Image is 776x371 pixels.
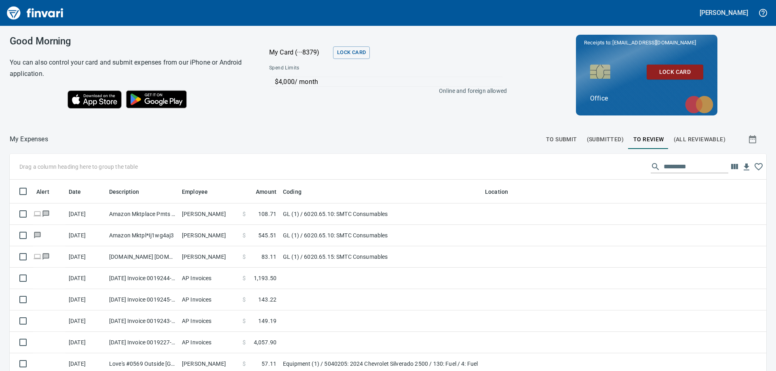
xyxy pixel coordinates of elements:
span: 57.11 [261,360,276,368]
td: [DATE] [65,289,106,310]
button: Lock Card [647,65,703,80]
p: My Card (···8379) [269,48,330,57]
span: $ [242,317,246,325]
span: Lock Card [653,67,697,77]
td: [DATE] Invoice 0019244-IN from Highway Specialties LLC (1-10458) [106,268,179,289]
span: Location [485,187,519,197]
td: Amazon Mktpl*Ij1wg4aj3 [106,225,179,246]
td: AP Invoices [179,310,239,332]
span: To Submit [546,134,577,145]
p: Office [590,94,703,103]
span: $ [242,274,246,282]
td: [DOMAIN_NAME] [DOMAIN_NAME][URL] WA [106,246,179,268]
h5: [PERSON_NAME] [700,8,748,17]
span: $ [242,360,246,368]
td: AP Invoices [179,268,239,289]
span: Spend Limits [269,64,402,72]
span: Employee [182,187,208,197]
span: Alert [36,187,49,197]
td: AP Invoices [179,332,239,353]
span: Has messages [33,233,42,238]
td: [DATE] Invoice 0019227-IN from Highway Specialties LLC (1-10458) [106,332,179,353]
span: 1,193.50 [254,274,276,282]
h3: Good Morning [10,36,249,47]
td: Amazon Mktplace Pmts [DOMAIN_NAME][URL] WA [106,203,179,225]
button: Show transactions within a particular date range [740,130,766,149]
span: Date [69,187,92,197]
button: Choose columns to display [728,161,740,173]
td: [DATE] [65,268,106,289]
span: Has messages [42,254,50,259]
span: Coding [283,187,302,197]
button: Click to remember these column choices [753,161,765,173]
span: Date [69,187,81,197]
p: Receipts to: [584,39,709,47]
td: [DATE] [65,225,106,246]
span: Description [109,187,139,197]
span: Description [109,187,150,197]
td: GL (1) / 6020.65.15: SMTC Consumables [280,246,482,268]
span: [EMAIL_ADDRESS][DOMAIN_NAME] [612,39,696,46]
p: Online and foreign allowed [263,87,507,95]
h6: You can also control your card and submit expenses from our iPhone or Android application. [10,57,249,80]
span: $ [242,253,246,261]
span: 83.11 [261,253,276,261]
td: [DATE] Invoice 0019245-IN from Highway Specialties LLC (1-10458) [106,289,179,310]
span: To Review [633,134,664,145]
p: My Expenses [10,134,48,144]
td: [PERSON_NAME] [179,203,239,225]
span: 149.19 [258,317,276,325]
span: $ [242,338,246,346]
img: Download on the App Store [67,90,122,109]
td: [DATE] [65,332,106,353]
td: GL (1) / 6020.65.10: SMTC Consumables [280,203,482,225]
span: Employee [182,187,218,197]
span: $ [242,210,246,218]
span: Amount [245,187,276,197]
span: (All Reviewable) [674,134,725,145]
span: Lock Card [337,48,366,57]
button: [PERSON_NAME] [698,6,750,19]
nav: breadcrumb [10,134,48,144]
td: GL (1) / 6020.65.10: SMTC Consumables [280,225,482,246]
span: Location [485,187,508,197]
span: 4,057.90 [254,338,276,346]
span: Has messages [42,211,50,216]
span: Amount [256,187,276,197]
span: 545.51 [258,231,276,239]
span: Online transaction [33,254,42,259]
span: (Submitted) [587,134,624,145]
span: 143.22 [258,296,276,304]
td: [DATE] [65,310,106,332]
td: [DATE] [65,203,106,225]
td: [DATE] Invoice 0019243-IN from Highway Specialties LLC (1-10458) [106,310,179,332]
button: Lock Card [333,46,370,59]
td: AP Invoices [179,289,239,310]
p: Drag a column heading here to group the table [19,163,138,171]
button: Download Table [740,161,753,173]
span: Alert [36,187,60,197]
img: Get it on Google Play [122,86,191,113]
span: Online transaction [33,211,42,216]
td: [DATE] [65,246,106,268]
img: Finvari [5,3,65,23]
td: [PERSON_NAME] [179,246,239,268]
p: $4,000 / month [275,77,503,87]
img: mastercard.svg [681,92,717,117]
span: $ [242,296,246,304]
span: 108.71 [258,210,276,218]
td: [PERSON_NAME] [179,225,239,246]
span: Coding [283,187,312,197]
span: $ [242,231,246,239]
